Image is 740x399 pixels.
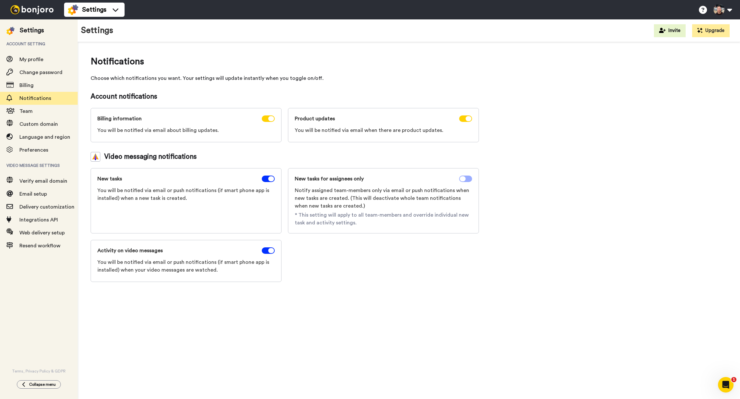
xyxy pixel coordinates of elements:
[68,5,78,15] img: settings-colored.svg
[19,191,47,197] span: Email setup
[19,83,34,88] span: Billing
[692,24,730,37] button: Upgrade
[8,5,56,14] img: bj-logo-header-white.svg
[91,55,479,68] span: Notifications
[295,115,335,123] span: Product updates
[19,135,70,140] span: Language and region
[91,92,479,102] span: Account notifications
[731,377,736,382] span: 1
[17,380,61,389] button: Collapse menu
[295,126,472,134] span: You will be notified via email when there are product updates.
[295,175,364,183] span: New tasks for assignees only
[19,147,48,153] span: Preferences
[19,70,62,75] span: Change password
[19,230,65,235] span: Web delivery setup
[97,126,275,134] span: You will be notified via email about billing updates.
[654,24,686,37] button: Invite
[91,152,100,162] img: vm-color.svg
[19,178,67,184] span: Verify email domain
[19,96,51,101] span: Notifications
[295,211,472,227] span: * This setting will apply to all team-members and override individual new task and activity setti...
[97,175,122,183] span: New tasks
[19,109,33,114] span: Team
[19,217,58,222] span: Integrations API
[97,247,163,254] span: Activity on video messages
[97,115,142,123] span: Billing information
[91,152,479,162] div: Video messaging notifications
[19,122,58,127] span: Custom domain
[97,258,275,274] span: You will be notified via email or push notifications (if smart phone app is installed) when your ...
[91,74,479,82] span: Choose which notifications you want. Your settings will update instantly when you toggle on/off.
[718,377,734,393] iframe: Intercom live chat
[20,26,44,35] div: Settings
[29,382,56,387] span: Collapse menu
[295,187,472,210] span: Notify assigned team-members only via email or push notifications when new tasks are created. (Th...
[19,204,74,210] span: Delivery customization
[19,57,43,62] span: My profile
[19,243,61,248] span: Resend workflow
[81,26,113,35] h1: Settings
[82,5,106,14] span: Settings
[6,27,15,35] img: settings-colored.svg
[97,187,275,202] span: You will be notified via email or push notifications (if smart phone app is installed) when a new...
